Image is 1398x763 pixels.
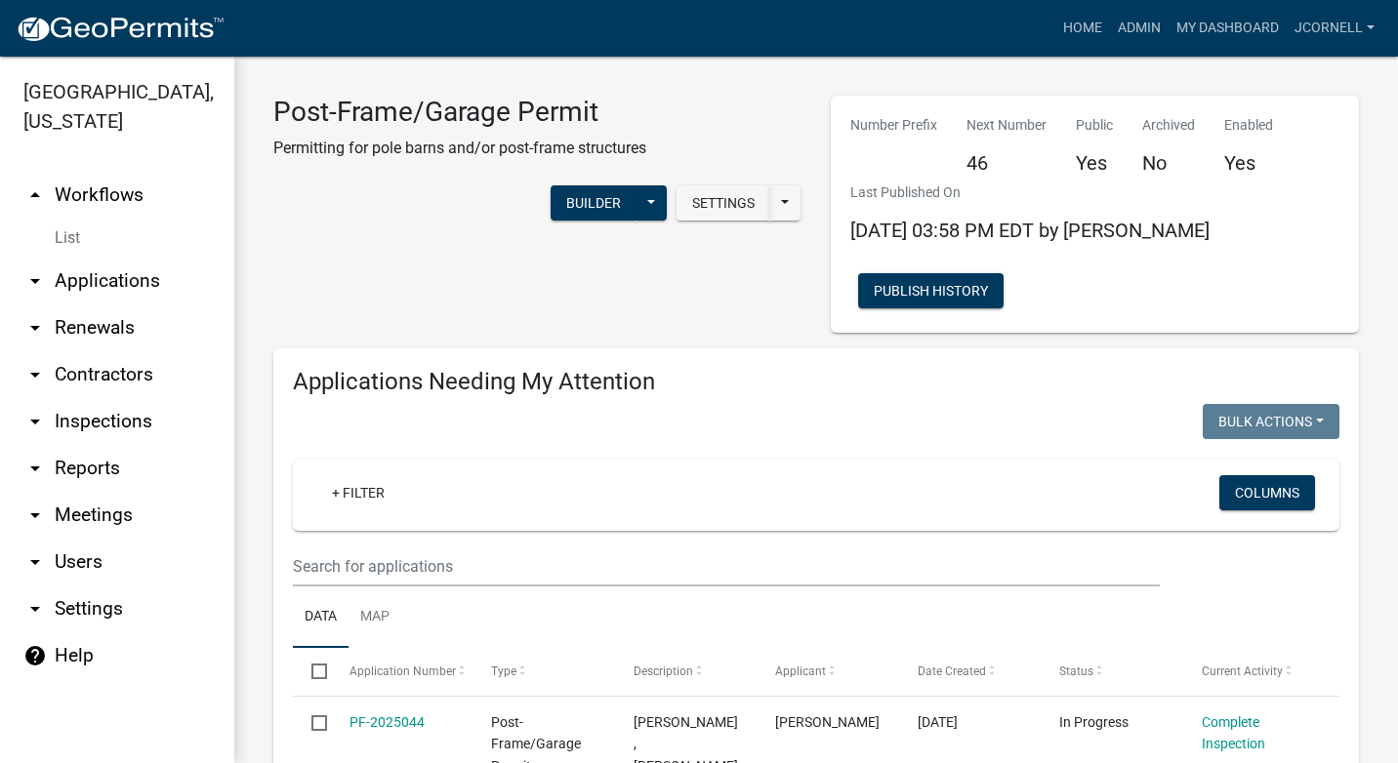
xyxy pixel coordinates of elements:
[273,137,646,160] p: Permitting for pole barns and/or post-frame structures
[1076,115,1113,136] p: Public
[293,586,349,649] a: Data
[1142,151,1195,175] h5: No
[1182,648,1325,695] datatable-header-cell: Current Activity
[1202,664,1283,678] span: Current Activity
[23,316,47,340] i: arrow_drop_down
[1219,475,1315,510] button: Columns
[23,644,47,667] i: help
[1202,714,1265,752] a: Complete Inspection
[1076,151,1113,175] h5: Yes
[23,410,47,433] i: arrow_drop_down
[23,503,47,527] i: arrow_drop_down
[1203,404,1339,439] button: Bulk Actions
[1055,10,1110,47] a: Home
[349,714,425,730] a: PF-2025044
[491,664,516,678] span: Type
[293,368,1339,396] h4: Applications Needing My Attention
[1041,648,1183,695] datatable-header-cell: Status
[23,550,47,574] i: arrow_drop_down
[23,597,47,621] i: arrow_drop_down
[757,648,899,695] datatable-header-cell: Applicant
[898,648,1041,695] datatable-header-cell: Date Created
[473,648,615,695] datatable-header-cell: Type
[23,269,47,293] i: arrow_drop_down
[23,363,47,386] i: arrow_drop_down
[293,546,1160,586] input: Search for applications
[1224,151,1273,175] h5: Yes
[551,185,637,221] button: Builder
[775,664,826,678] span: Applicant
[918,714,958,730] span: 10/07/2025
[1169,10,1287,47] a: My Dashboard
[858,273,1004,308] button: Publish History
[316,475,400,510] a: + Filter
[1287,10,1382,47] a: jcornell
[966,151,1047,175] h5: 46
[850,182,1210,203] p: Last Published On
[349,586,401,649] a: Map
[775,714,880,730] span: OMAR PEREZ
[1059,714,1129,730] span: In Progress
[850,115,937,136] p: Number Prefix
[1059,664,1093,678] span: Status
[677,185,770,221] button: Settings
[918,664,986,678] span: Date Created
[23,457,47,480] i: arrow_drop_down
[614,648,757,695] datatable-header-cell: Description
[1142,115,1195,136] p: Archived
[1224,115,1273,136] p: Enabled
[273,96,646,129] h3: Post-Frame/Garage Permit
[23,183,47,207] i: arrow_drop_up
[1110,10,1169,47] a: Admin
[634,664,693,678] span: Description
[349,664,456,678] span: Application Number
[850,219,1210,242] span: [DATE] 03:58 PM EDT by [PERSON_NAME]
[293,648,330,695] datatable-header-cell: Select
[858,285,1004,301] wm-modal-confirm: Workflow Publish History
[966,115,1047,136] p: Next Number
[330,648,473,695] datatable-header-cell: Application Number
